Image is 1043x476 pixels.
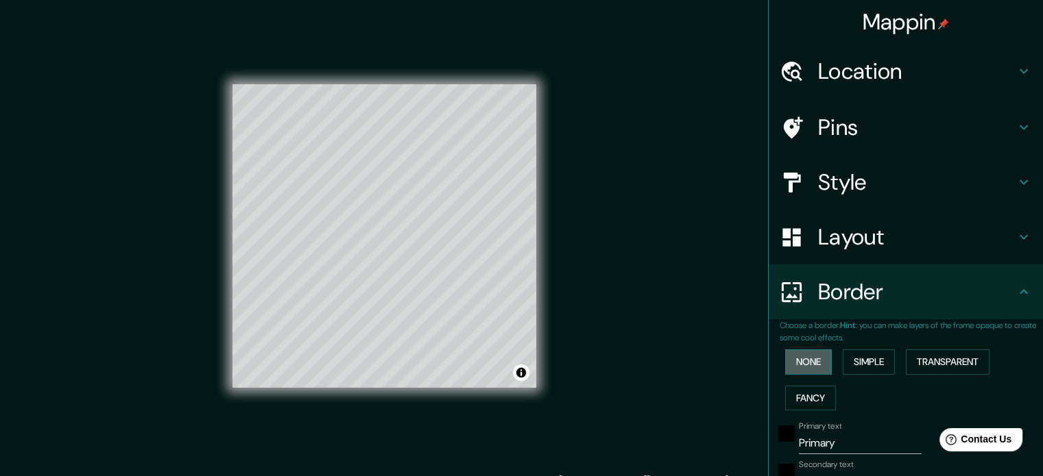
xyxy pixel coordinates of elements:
div: Location [769,44,1043,99]
div: Pins [769,100,1043,155]
label: Primary text [799,421,841,432]
button: Simple [843,349,895,375]
h4: Mappin [863,8,950,36]
button: Transparent [906,349,990,375]
h4: Layout [818,223,1016,251]
button: Fancy [785,386,836,411]
img: pin-icon.png [938,18,949,29]
div: Border [769,264,1043,319]
iframe: Help widget launcher [921,423,1028,461]
b: Hint [840,320,856,331]
label: Secondary text [799,459,854,471]
button: black [778,425,795,442]
button: Toggle attribution [513,364,529,381]
h4: Pins [818,114,1016,141]
h4: Border [818,278,1016,305]
p: Choose a border. : you can make layers of the frame opaque to create some cool effects. [780,319,1043,344]
h4: Location [818,58,1016,85]
div: Style [769,155,1043,210]
button: None [785,349,832,375]
h4: Style [818,168,1016,196]
div: Layout [769,210,1043,264]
